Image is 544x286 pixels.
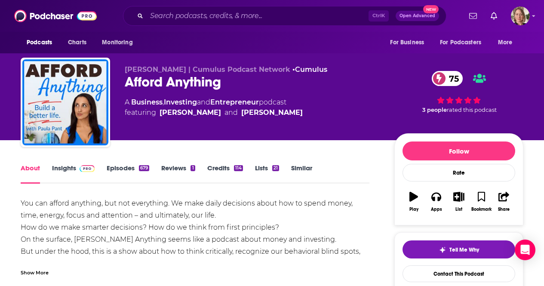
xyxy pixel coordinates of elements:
[384,34,435,51] button: open menu
[470,186,492,217] button: Bookmark
[403,164,515,181] div: Rate
[396,11,439,21] button: Open AdvancedNew
[466,9,480,23] a: Show notifications dropdown
[125,97,303,118] div: A podcast
[425,186,447,217] button: Apps
[96,34,144,51] button: open menu
[369,10,389,22] span: Ctrl K
[255,164,279,184] a: Lists21
[403,240,515,258] button: tell me why sparkleTell Me Why
[403,141,515,160] button: Follow
[125,108,303,118] span: featuring
[511,6,530,25] img: User Profile
[471,207,492,212] div: Bookmark
[455,207,462,212] div: List
[295,65,327,74] a: Cumulus
[139,165,149,171] div: 679
[291,164,312,184] a: Similar
[224,108,238,118] span: and
[440,37,481,49] span: For Podcasters
[487,9,501,23] a: Show notifications dropdown
[432,71,463,86] a: 75
[163,98,164,106] span: ,
[27,37,52,49] span: Podcasts
[448,186,470,217] button: List
[210,98,259,106] a: Entrepreneur
[511,6,530,25] span: Logged in as AriFortierPr
[160,108,221,118] a: Paula Pant
[440,71,463,86] span: 75
[434,34,494,51] button: open menu
[107,164,149,184] a: Episodes679
[68,37,86,49] span: Charts
[400,14,435,18] span: Open Advanced
[409,207,418,212] div: Play
[125,65,290,74] span: [PERSON_NAME] | Cumulus Podcast Network
[403,186,425,217] button: Play
[234,165,243,171] div: 114
[52,164,95,184] a: InsightsPodchaser Pro
[14,8,97,24] img: Podchaser - Follow, Share and Rate Podcasts
[423,5,439,13] span: New
[292,65,327,74] span: •
[22,59,108,145] img: Afford Anything
[272,165,279,171] div: 21
[131,98,163,106] a: Business
[390,37,424,49] span: For Business
[21,34,63,51] button: open menu
[422,107,447,113] span: 3 people
[439,246,446,253] img: tell me why sparkle
[493,186,515,217] button: Share
[498,207,510,212] div: Share
[80,165,95,172] img: Podchaser Pro
[492,34,523,51] button: open menu
[191,165,195,171] div: 1
[102,37,132,49] span: Monitoring
[147,9,369,23] input: Search podcasts, credits, & more...
[431,207,442,212] div: Apps
[21,164,40,184] a: About
[207,164,243,184] a: Credits114
[515,240,535,260] div: Open Intercom Messenger
[403,265,515,282] a: Contact This Podcast
[498,37,513,49] span: More
[447,107,497,113] span: rated this podcast
[123,6,446,26] div: Search podcasts, credits, & more...
[511,6,530,25] button: Show profile menu
[164,98,197,106] a: Investing
[449,246,479,253] span: Tell Me Why
[161,164,195,184] a: Reviews1
[241,108,303,118] a: Sunitha Rao
[62,34,92,51] a: Charts
[394,65,523,119] div: 75 3 peoplerated this podcast
[197,98,210,106] span: and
